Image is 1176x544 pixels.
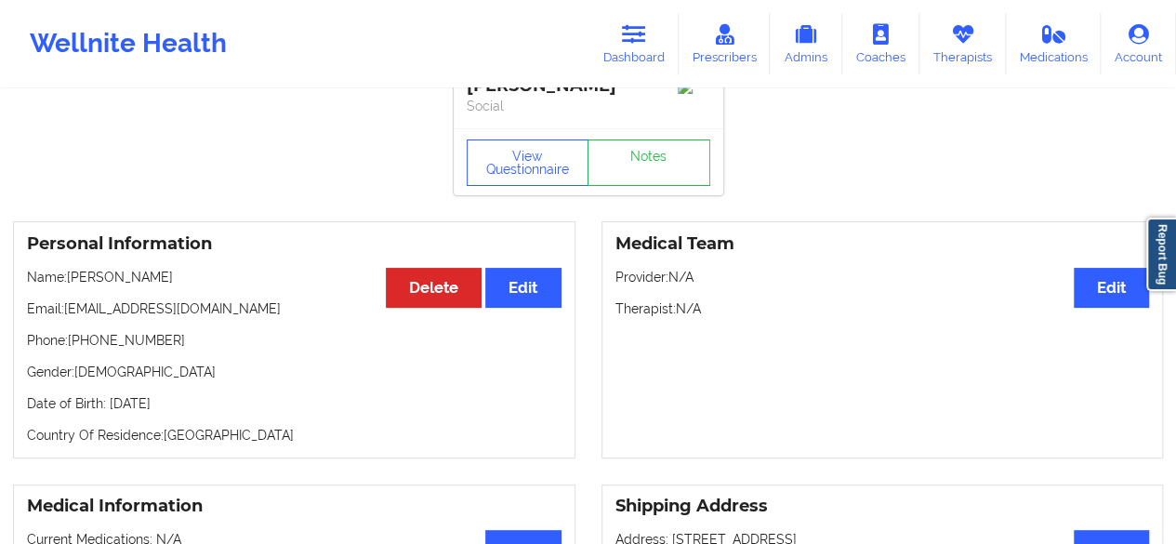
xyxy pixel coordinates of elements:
[615,496,1150,517] h3: Shipping Address
[1146,218,1176,291] a: Report Bug
[27,496,562,517] h3: Medical Information
[588,139,710,186] a: Notes
[615,268,1150,286] p: Provider: N/A
[467,139,589,186] button: View Questionnaire
[589,13,679,74] a: Dashboard
[386,268,482,308] button: Delete
[27,363,562,381] p: Gender: [DEMOGRAPHIC_DATA]
[615,233,1150,255] h3: Medical Team
[27,299,562,318] p: Email: [EMAIL_ADDRESS][DOMAIN_NAME]
[1101,13,1176,74] a: Account
[615,299,1150,318] p: Therapist: N/A
[27,331,562,350] p: Phone: [PHONE_NUMBER]
[842,13,919,74] a: Coaches
[1074,268,1149,308] button: Edit
[485,268,561,308] button: Edit
[27,268,562,286] p: Name: [PERSON_NAME]
[27,394,562,413] p: Date of Birth: [DATE]
[27,233,562,255] h3: Personal Information
[27,426,562,444] p: Country Of Residence: [GEOGRAPHIC_DATA]
[1006,13,1102,74] a: Medications
[770,13,842,74] a: Admins
[679,13,771,74] a: Prescribers
[467,97,710,115] p: Social
[919,13,1006,74] a: Therapists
